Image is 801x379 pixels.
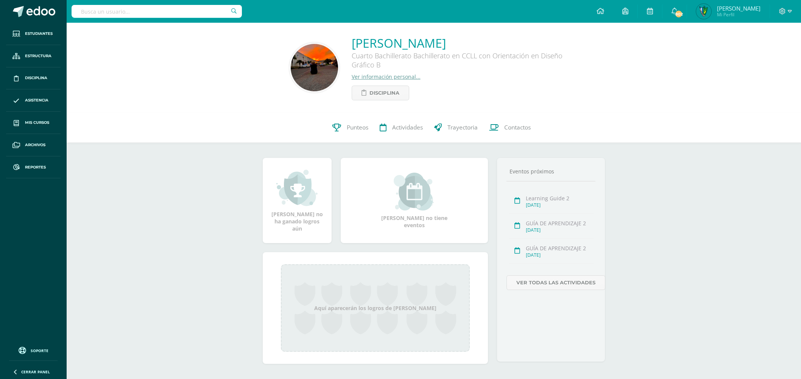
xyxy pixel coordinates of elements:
[483,112,536,143] a: Contactos
[526,195,594,202] div: Learning Guide 2
[369,86,399,100] span: Disciplina
[506,168,596,175] div: Eventos próximos
[6,45,61,67] a: Estructura
[9,345,58,355] a: Soporte
[281,264,470,352] div: Aquí aparecerán los logros de [PERSON_NAME]
[6,23,61,45] a: Estudiantes
[717,5,760,12] span: [PERSON_NAME]
[352,51,579,73] div: Cuarto Bachillerato Bachillerato en CCLL con Orientación en Diseño Gráfico B
[72,5,242,18] input: Busca un usuario...
[376,173,452,229] div: [PERSON_NAME] no tiene eventos
[327,112,374,143] a: Punteos
[6,156,61,179] a: Reportes
[25,75,47,81] span: Disciplina
[526,245,594,252] div: GUÍA DE APRENDIZAJE 2
[25,53,51,59] span: Estructura
[352,73,421,80] a: Ver información personal...
[25,120,49,126] span: Mis cursos
[347,123,368,131] span: Punteos
[352,86,409,100] a: Disciplina
[374,112,429,143] a: Actividades
[31,348,48,353] span: Soporte
[526,220,594,227] div: GUÍA DE APRENDIZAJE 2
[447,123,478,131] span: Trayectoria
[506,275,605,290] a: Ver todas las actividades
[675,10,683,18] span: 802
[25,31,53,37] span: Estudiantes
[6,67,61,90] a: Disciplina
[25,142,45,148] span: Archivos
[717,11,760,18] span: Mi Perfil
[6,112,61,134] a: Mis cursos
[291,44,338,91] img: 0a32ac821d3b3ce4fd9d2376edec6bb1.png
[276,169,318,207] img: achievement_small.png
[352,35,579,51] a: [PERSON_NAME]
[21,369,50,374] span: Cerrar panel
[526,252,594,258] div: [DATE]
[6,134,61,156] a: Archivos
[25,164,46,170] span: Reportes
[392,123,423,131] span: Actividades
[429,112,483,143] a: Trayectoria
[6,89,61,112] a: Asistencia
[504,123,531,131] span: Contactos
[696,4,711,19] img: 1b281a8218983e455f0ded11b96ffc56.png
[394,173,435,211] img: event_small.png
[526,227,594,233] div: [DATE]
[526,202,594,208] div: [DATE]
[25,97,48,103] span: Asistencia
[270,169,324,232] div: [PERSON_NAME] no ha ganado logros aún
